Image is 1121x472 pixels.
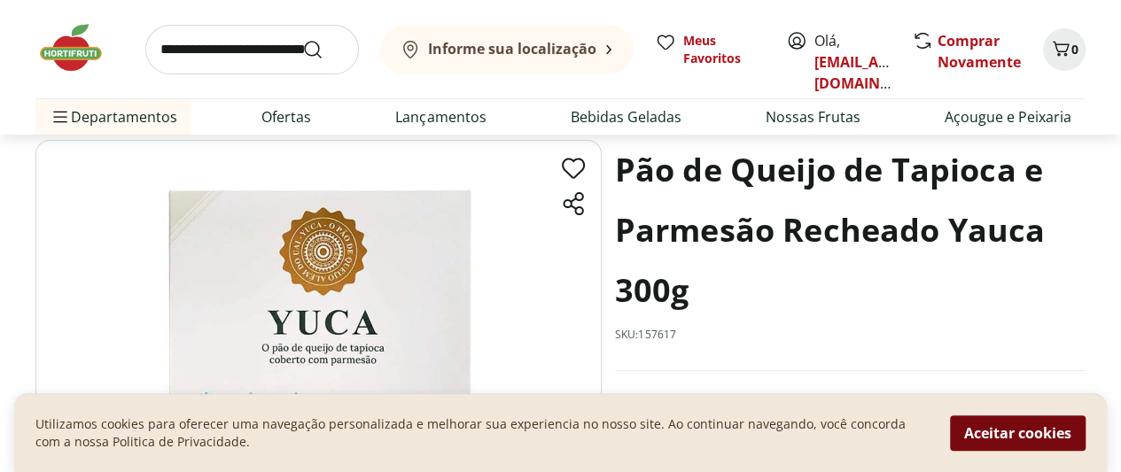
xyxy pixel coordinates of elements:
a: Açougue e Peixaria [945,106,1071,128]
h1: Pão de Queijo de Tapioca e Parmesão Recheado Yauca 300g [615,140,1086,321]
b: Informe sua localização [428,39,596,58]
button: Informe sua localização [380,25,634,74]
img: Hortifruti [35,21,124,74]
span: Olá, [814,30,893,94]
span: Departamentos [50,96,177,138]
p: Utilizamos cookies para oferecer uma navegação personalizada e melhorar sua experiencia no nosso ... [35,415,929,451]
input: search [145,25,359,74]
a: Lançamentos [395,106,486,128]
span: 0 [1071,41,1078,58]
a: [EMAIL_ADDRESS][DOMAIN_NAME] [814,52,938,93]
button: Submit Search [302,39,345,60]
p: SKU: 157617 [615,328,677,342]
a: Bebidas Geladas [571,106,681,128]
button: Carrinho [1043,28,1086,71]
a: Nossas Frutas [766,106,860,128]
a: Meus Favoritos [655,32,765,67]
button: Aceitar cookies [950,415,1086,451]
button: Menu [50,96,71,138]
span: Meus Favoritos [683,32,765,67]
a: Ofertas [261,106,311,128]
a: Comprar Novamente [938,31,1021,72]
